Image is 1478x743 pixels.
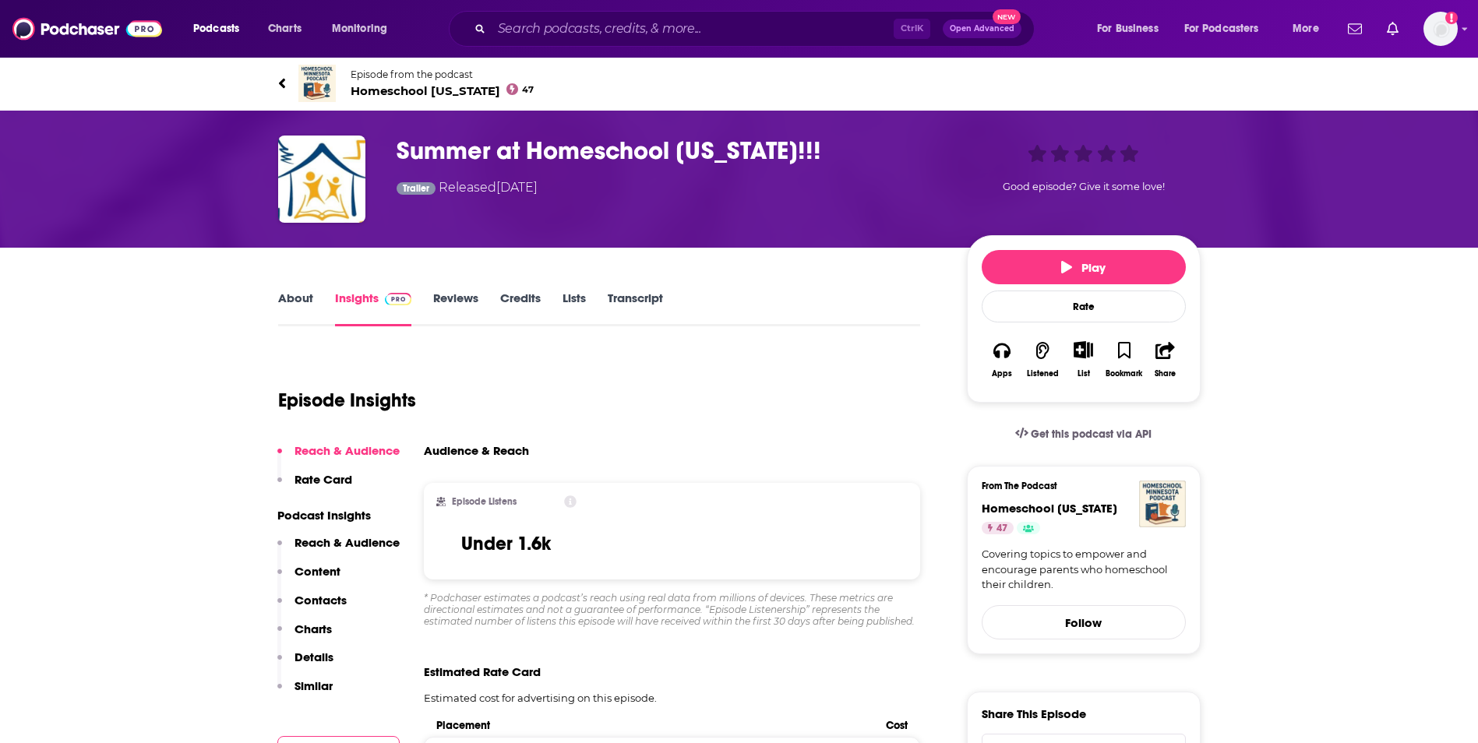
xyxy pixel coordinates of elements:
[1445,12,1458,24] svg: Add a profile image
[424,664,541,679] span: Estimated Rate Card
[298,65,336,102] img: Homeschool Minnesota
[1423,12,1458,46] span: Logged in as smacnaughton
[982,547,1186,593] a: Covering topics to empower and encourage parents who homeschool their children.
[992,369,1012,379] div: Apps
[1104,331,1145,388] button: Bookmark
[1139,481,1186,527] img: Homeschool Minnesota
[1063,331,1103,388] div: Show More ButtonList
[982,501,1117,516] span: Homeschool [US_STATE]
[433,291,478,326] a: Reviews
[1184,18,1259,40] span: For Podcasters
[982,605,1186,639] button: Follow
[464,11,1049,47] div: Search podcasts, credits, & more...
[1342,16,1368,42] a: Show notifications dropdown
[277,650,333,678] button: Details
[278,389,416,412] h1: Episode Insights
[1381,16,1405,42] a: Show notifications dropdown
[351,83,534,98] span: Homeschool [US_STATE]
[321,16,407,41] button: open menu
[436,719,873,732] span: Placement
[982,501,1117,516] a: Homeschool Minnesota
[943,19,1021,38] button: Open AdvancedNew
[277,443,400,472] button: Reach & Audience
[424,443,529,458] h3: Audience & Reach
[1097,18,1159,40] span: For Business
[295,622,332,636] p: Charts
[886,719,908,732] span: Cost
[492,16,894,41] input: Search podcasts, credits, & more...
[1027,369,1059,379] div: Listened
[1067,341,1099,358] button: Show More Button
[522,86,534,93] span: 47
[1106,369,1142,379] div: Bookmark
[1086,16,1178,41] button: open menu
[258,16,311,41] a: Charts
[982,331,1022,388] button: Apps
[277,472,352,501] button: Rate Card
[295,564,340,579] p: Content
[1031,428,1152,441] span: Get this podcast via API
[182,16,259,41] button: open menu
[278,291,313,326] a: About
[982,706,1086,721] h3: Share This Episode
[608,291,663,326] a: Transcript
[335,291,412,326] a: InsightsPodchaser Pro
[277,564,340,593] button: Content
[385,293,412,305] img: Podchaser Pro
[397,178,538,199] div: Released [DATE]
[1174,16,1282,41] button: open menu
[295,593,347,607] p: Contacts
[278,65,1201,102] a: Homeschool MinnesotaEpisode from the podcastHomeschool [US_STATE]47
[351,69,534,80] span: Episode from the podcast
[1078,368,1090,379] div: List
[332,18,387,40] span: Monitoring
[1061,260,1106,275] span: Play
[461,532,551,555] h3: Under 1.6k
[1293,18,1319,40] span: More
[295,650,333,664] p: Details
[1145,331,1185,388] button: Share
[982,522,1014,534] a: 47
[993,9,1021,24] span: New
[278,136,365,223] img: Summer at Homeschool Minnesota!!!
[1155,369,1176,379] div: Share
[295,443,400,458] p: Reach & Audience
[193,18,239,40] span: Podcasts
[397,136,942,166] h3: Summer at Homeschool Minnesota!!!
[277,678,333,707] button: Similar
[1423,12,1458,46] img: User Profile
[403,184,429,193] span: Trailer
[424,592,921,627] div: * Podchaser estimates a podcast’s reach using real data from millions of devices. These metrics a...
[982,481,1173,491] h3: From The Podcast
[295,535,400,550] p: Reach & Audience
[500,291,541,326] a: Credits
[452,496,517,507] h2: Episode Listens
[295,678,333,693] p: Similar
[277,593,347,622] button: Contacts
[1282,16,1339,41] button: open menu
[12,14,162,44] img: Podchaser - Follow, Share and Rate Podcasts
[982,250,1186,284] button: Play
[1423,12,1458,46] button: Show profile menu
[894,19,930,39] span: Ctrl K
[277,508,400,523] p: Podcast Insights
[563,291,586,326] a: Lists
[997,521,1007,537] span: 47
[424,692,921,704] p: Estimated cost for advertising on this episode.
[1022,331,1063,388] button: Listened
[277,535,400,564] button: Reach & Audience
[950,25,1014,33] span: Open Advanced
[277,622,332,650] button: Charts
[1003,415,1165,453] a: Get this podcast via API
[268,18,302,40] span: Charts
[1003,181,1165,192] span: Good episode? Give it some love!
[295,472,352,487] p: Rate Card
[982,291,1186,322] div: Rate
